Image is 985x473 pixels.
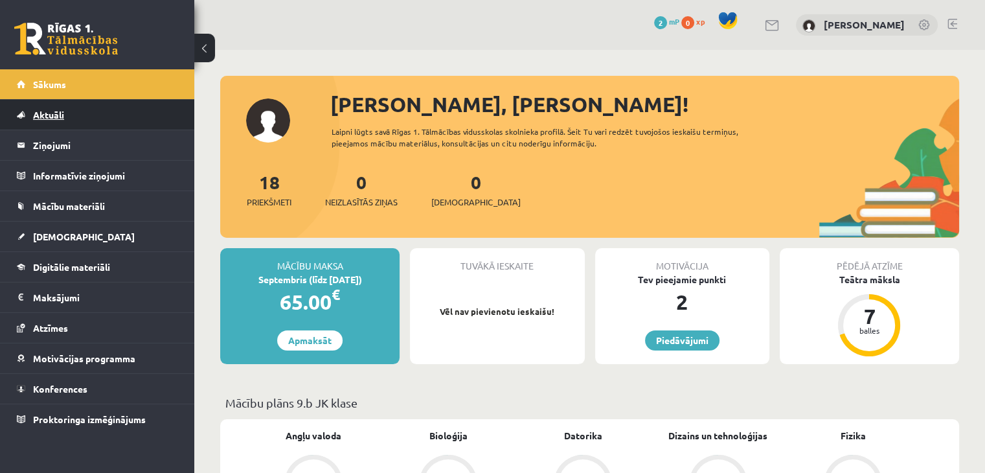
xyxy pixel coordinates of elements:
[17,404,178,434] a: Proktoringa izmēģinājums
[840,429,865,443] a: Fizika
[654,16,679,27] a: 2 mP
[14,23,118,55] a: Rīgas 1. Tālmācības vidusskola
[17,100,178,130] a: Aktuāli
[668,429,767,443] a: Dizains un tehnoloģijas
[17,283,178,312] a: Maksājumi
[802,19,815,32] img: Kārlis Šūtelis
[33,130,178,160] legend: Ziņojumi
[325,196,398,209] span: Neizlasītās ziņas
[681,16,711,27] a: 0 xp
[247,170,291,209] a: 18Priekšmeti
[33,109,64,121] span: Aktuāli
[429,429,468,443] a: Bioloģija
[220,273,400,286] div: Septembris (līdz [DATE])
[332,126,775,149] div: Laipni lūgts savā Rīgas 1. Tālmācības vidusskolas skolnieka profilā. Šeit Tu vari redzēt tuvojošo...
[17,252,178,282] a: Digitālie materiāli
[17,343,178,373] a: Motivācijas programma
[33,283,178,312] legend: Maksājumi
[17,161,178,190] a: Informatīvie ziņojumi
[225,394,954,411] p: Mācību plāns 9.b JK klase
[696,16,705,27] span: xp
[33,352,135,364] span: Motivācijas programma
[654,16,667,29] span: 2
[33,78,66,90] span: Sākums
[33,231,135,242] span: [DEMOGRAPHIC_DATA]
[850,306,889,327] div: 7
[850,327,889,334] div: balles
[277,330,343,351] a: Apmaksāt
[33,200,105,212] span: Mācību materiāli
[681,16,694,29] span: 0
[645,330,719,351] a: Piedāvājumi
[416,305,578,318] p: Vēl nav pievienotu ieskaišu!
[33,383,87,395] span: Konferences
[431,196,521,209] span: [DEMOGRAPHIC_DATA]
[564,429,602,443] a: Datorika
[824,18,905,31] a: [PERSON_NAME]
[17,222,178,251] a: [DEMOGRAPHIC_DATA]
[247,196,291,209] span: Priekšmeti
[595,273,769,286] div: Tev pieejamie punkti
[17,130,178,160] a: Ziņojumi
[17,191,178,221] a: Mācību materiāli
[33,161,178,190] legend: Informatīvie ziņojumi
[332,285,340,304] span: €
[33,261,110,273] span: Digitālie materiāli
[780,248,959,273] div: Pēdējā atzīme
[220,286,400,317] div: 65.00
[780,273,959,286] div: Teātra māksla
[17,69,178,99] a: Sākums
[286,429,341,443] a: Angļu valoda
[410,248,584,273] div: Tuvākā ieskaite
[595,286,769,317] div: 2
[220,248,400,273] div: Mācību maksa
[17,313,178,343] a: Atzīmes
[780,273,959,358] a: Teātra māksla 7 balles
[17,374,178,404] a: Konferences
[325,170,398,209] a: 0Neizlasītās ziņas
[330,89,959,120] div: [PERSON_NAME], [PERSON_NAME]!
[595,248,769,273] div: Motivācija
[33,322,68,334] span: Atzīmes
[669,16,679,27] span: mP
[431,170,521,209] a: 0[DEMOGRAPHIC_DATA]
[33,413,146,425] span: Proktoringa izmēģinājums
